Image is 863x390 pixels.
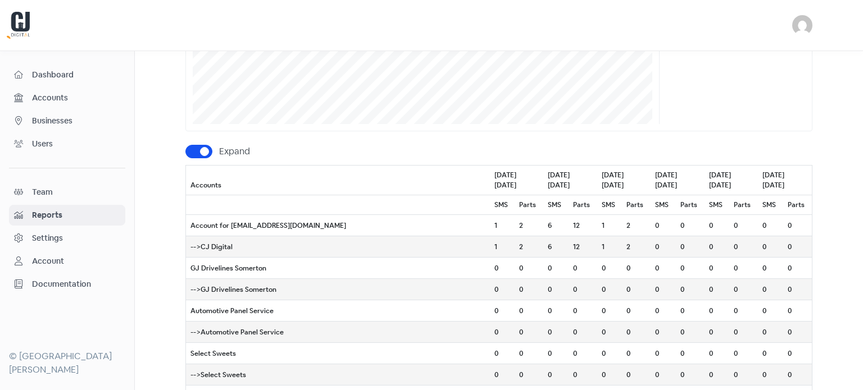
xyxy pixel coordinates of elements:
[709,370,713,380] small: 0
[9,228,125,249] a: Settings
[655,327,659,338] small: 0
[680,327,684,338] small: 0
[9,65,125,85] a: Dashboard
[548,263,552,274] small: 0
[783,195,812,215] th: Parts
[548,242,552,253] small: 6
[602,370,606,380] small: 0
[655,370,659,380] small: 0
[655,242,659,253] small: 0
[734,285,738,295] small: 0
[190,306,274,316] small: Automotive Panel Service
[705,166,758,195] th: [DATE] [DATE]
[201,327,284,338] small: Automotive Panel Service
[792,15,812,35] img: User
[573,327,577,338] small: 0
[548,221,552,231] small: 6
[32,138,120,150] span: Users
[519,327,523,338] small: 0
[494,285,498,295] small: 0
[602,221,605,231] small: 1
[490,195,515,215] th: SMS
[734,221,738,231] small: 0
[548,327,552,338] small: 0
[622,195,651,215] th: Parts
[32,92,120,104] span: Accounts
[709,263,713,274] small: 0
[709,306,713,316] small: 0
[680,285,684,295] small: 0
[762,285,766,295] small: 0
[186,166,490,195] th: Accounts
[729,195,758,215] th: Parts
[9,182,125,203] a: Team
[494,306,498,316] small: 0
[32,209,120,221] span: Reports
[651,166,705,195] th: [DATE] [DATE]
[9,274,125,295] a: Documentation
[548,306,552,316] small: 0
[494,370,498,380] small: 0
[734,306,738,316] small: 0
[788,348,792,359] small: 0
[626,221,630,231] small: 2
[762,327,766,338] small: 0
[186,279,490,300] td: -->
[655,285,659,295] small: 0
[602,285,606,295] small: 0
[543,195,568,215] th: SMS
[32,186,120,198] span: Team
[734,370,738,380] small: 0
[32,69,120,81] span: Dashboard
[788,285,792,295] small: 0
[548,285,552,295] small: 0
[626,285,630,295] small: 0
[573,221,580,231] small: 12
[626,306,630,316] small: 0
[190,221,346,231] small: Account for [EMAIL_ADDRESS][DOMAIN_NAME]
[515,195,543,215] th: Parts
[655,348,659,359] small: 0
[758,195,783,215] th: SMS
[9,134,125,154] a: Users
[32,278,120,290] span: Documentation
[201,242,233,253] small: CJ Digital
[762,221,766,231] small: 0
[602,348,606,359] small: 0
[201,370,246,380] small: Select Sweets
[734,348,738,359] small: 0
[519,285,523,295] small: 0
[519,263,523,274] small: 0
[758,166,812,195] th: [DATE] [DATE]
[573,263,577,274] small: 0
[680,370,684,380] small: 0
[680,242,684,253] small: 0
[494,221,497,231] small: 1
[190,263,266,274] small: GJ Drivelines Somerton
[626,242,630,253] small: 2
[573,370,577,380] small: 0
[9,88,125,108] a: Accounts
[788,327,792,338] small: 0
[573,348,577,359] small: 0
[626,263,630,274] small: 0
[543,166,597,195] th: [DATE] [DATE]
[573,242,580,253] small: 12
[597,195,622,215] th: SMS
[709,348,713,359] small: 0
[573,285,577,295] small: 0
[186,364,490,386] td: -->
[201,285,276,295] small: GJ Drivelines Somerton
[788,306,792,316] small: 0
[597,166,651,195] th: [DATE] [DATE]
[186,322,490,343] td: -->
[519,221,523,231] small: 2
[569,195,597,215] th: Parts
[680,263,684,274] small: 0
[655,221,659,231] small: 0
[788,263,792,274] small: 0
[655,306,659,316] small: 0
[602,242,605,253] small: 1
[32,232,63,244] div: Settings
[519,348,523,359] small: 0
